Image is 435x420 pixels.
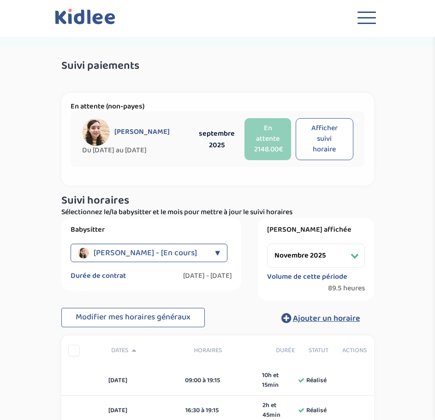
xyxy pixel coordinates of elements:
[267,272,347,282] label: Volume de cette période
[71,271,126,281] label: Durée de contrat
[262,371,286,390] span: 10h et 15min
[114,127,170,137] span: [PERSON_NAME]
[61,195,374,207] h3: Suivi horaires
[269,346,302,355] div: Durée
[185,406,249,415] div: 16:30 à 19:15
[244,118,291,160] button: En attente 2148.00€
[61,60,139,72] span: Suivi paiements
[71,225,232,234] label: Babysitter
[82,118,110,146] img: avatar
[328,284,365,293] span: 89.5 heures
[215,244,220,262] div: ▼
[94,244,197,262] span: [PERSON_NAME] - [En cours]
[194,128,240,151] div: septembre 2025
[61,308,205,327] button: Modifier mes horaires généraux
[185,376,248,385] div: 09:00 à 19:15
[293,312,360,325] span: Ajouter un horaire
[302,346,335,355] div: Statut
[268,308,374,328] button: Ajouter un horaire
[306,406,327,415] span: Réalisé
[101,376,178,385] div: [DATE]
[61,207,374,218] p: Sélectionnez le/la babysitter et le mois pour mettre à jour le suivi horaires
[82,146,194,155] span: Du [DATE] au [DATE]
[101,406,179,415] div: [DATE]
[335,346,374,355] div: Actions
[267,225,365,234] label: [PERSON_NAME] affichée
[296,118,353,160] button: Afficher suivi horaire
[194,346,262,355] span: Horaires
[262,401,286,420] span: 2h et 45min
[104,346,187,355] div: Dates
[76,311,191,324] span: Modifier mes horaires généraux
[78,247,89,258] img: avatar_djabella-thinhinane_2023_12_13_15_02_30.png
[183,271,232,281] label: [DATE] - [DATE]
[71,102,365,111] p: En attente (non-payes)
[306,376,327,385] span: Réalisé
